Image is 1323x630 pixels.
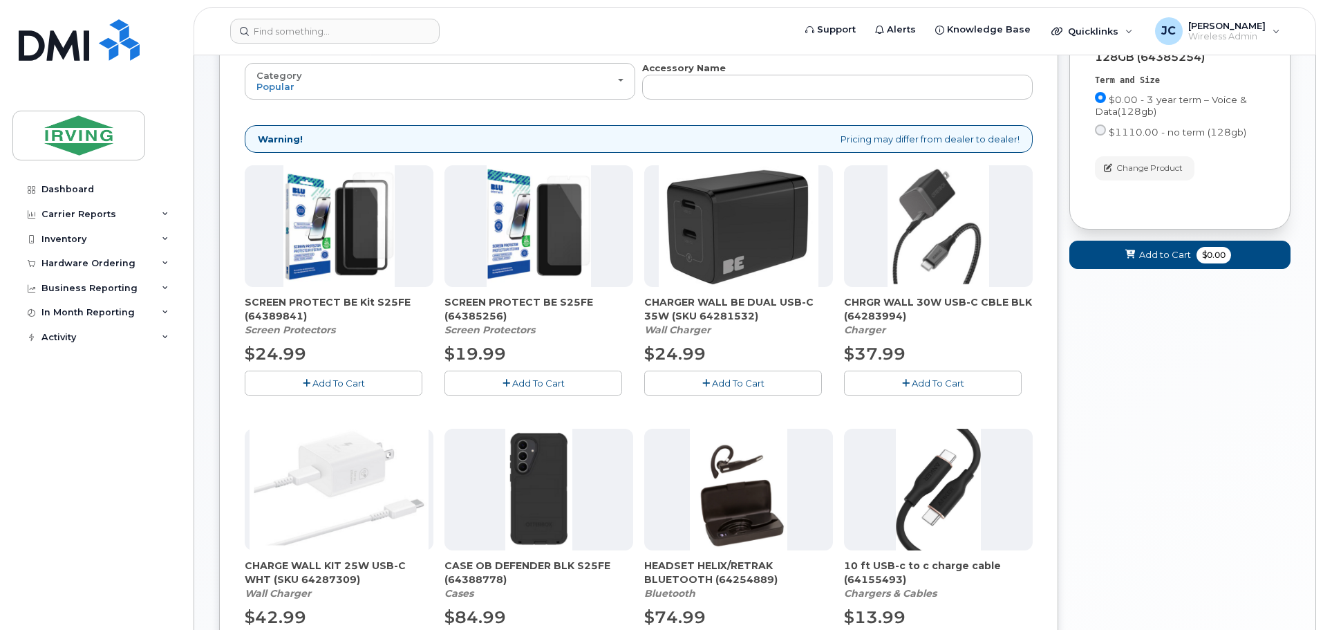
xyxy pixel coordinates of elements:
[1161,23,1176,39] span: JC
[1095,92,1106,103] input: $0.00 - 3 year term – Voice & Data(128gb)
[1095,94,1247,117] span: $0.00 - 3 year term – Voice & Data(128gb)
[1139,248,1191,261] span: Add to Cart
[258,133,303,146] strong: Warning!
[444,324,535,336] em: Screen Protectors
[512,378,565,389] span: Add To Cart
[1042,17,1143,45] div: Quicklinks
[245,295,433,337] div: SCREEN PROTECT BE Kit S25FE (64389841)
[642,62,726,73] strong: Accessory Name
[1188,31,1266,42] span: Wireless Admin
[947,23,1031,37] span: Knowledge Base
[926,16,1040,44] a: Knowledge Base
[444,371,622,395] button: Add To Cart
[230,19,440,44] input: Find something...
[256,70,302,81] span: Category
[245,559,433,600] div: CHARGE WALL KIT 25W USB-C WHT (SKU 64287309)
[844,344,906,364] span: $37.99
[444,607,506,627] span: $84.99
[659,165,818,287] img: CHARGER_WALL_BE_DUAL_USB-C_35W.png
[1188,20,1266,31] span: [PERSON_NAME]
[444,295,633,337] div: SCREEN PROTECT BE S25FE (64385256)
[796,16,865,44] a: Support
[444,295,633,323] span: SCREEN PROTECT BE S25FE (64385256)
[690,429,788,550] img: download.png
[644,371,822,395] button: Add To Cart
[888,165,988,287] img: chrgr_wall_30w_-_blk.png
[1095,124,1106,136] input: $1110.00 - no term (128gb)
[644,324,711,336] em: Wall Charger
[844,295,1033,323] span: CHRGR WALL 30W USB-C CBLE BLK (64283994)
[245,344,306,364] span: $24.99
[644,559,833,600] div: HEADSET HELIX/RETRAK BLUETOOTH (64254889)
[245,324,335,336] em: Screen Protectors
[1095,156,1194,180] button: Change Product
[444,587,473,600] em: Cases
[896,429,982,550] img: ACCUS210715h8yE8.jpg
[712,378,764,389] span: Add To Cart
[245,295,433,323] span: SCREEN PROTECT BE Kit S25FE (64389841)
[644,295,833,337] div: CHARGER WALL BE DUAL USB-C 35W (SKU 64281532)
[1145,17,1290,45] div: John Cameron
[844,587,937,600] em: Chargers & Cables
[844,295,1033,337] div: CHRGR WALL 30W USB-C CBLE BLK (64283994)
[1116,162,1183,174] span: Change Product
[844,324,885,336] em: Charger
[312,378,365,389] span: Add To Cart
[250,429,429,550] img: CHARGE_WALL_KIT_25W_USB-C_WHT.png
[912,378,964,389] span: Add To Cart
[844,371,1022,395] button: Add To Cart
[644,607,706,627] span: $74.99
[644,587,695,600] em: Bluetooth
[283,165,394,287] img: image-20251003-110745.png
[487,165,590,287] img: image-20251003-111038.png
[1197,247,1231,263] span: $0.00
[444,559,633,586] span: CASE OB DEFENDER BLK S25FE (64388778)
[1109,127,1246,138] span: $1110.00 - no term (128gb)
[1068,26,1118,37] span: Quicklinks
[844,559,1033,600] div: 10 ft USB-c to c charge cable (64155493)
[245,125,1033,154] div: Pricing may differ from dealer to dealer!
[256,81,294,92] span: Popular
[1095,75,1265,86] div: Term and Size
[245,371,422,395] button: Add To Cart
[644,295,833,323] span: CHARGER WALL BE DUAL USB-C 35W (SKU 64281532)
[245,63,635,99] button: Category Popular
[444,344,506,364] span: $19.99
[844,607,906,627] span: $13.99
[817,23,856,37] span: Support
[245,559,433,586] span: CHARGE WALL KIT 25W USB-C WHT (SKU 64287309)
[844,559,1033,586] span: 10 ft USB-c to c charge cable (64155493)
[444,559,633,600] div: CASE OB DEFENDER BLK S25FE (64388778)
[245,587,311,600] em: Wall Charger
[865,16,926,44] a: Alerts
[245,607,306,627] span: $42.99
[644,344,706,364] span: $24.99
[887,23,916,37] span: Alerts
[1069,241,1291,269] button: Add to Cart $0.00
[644,559,833,586] span: HEADSET HELIX/RETRAK BLUETOOTH (64254889)
[505,429,572,550] img: image-20250924-184623.png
